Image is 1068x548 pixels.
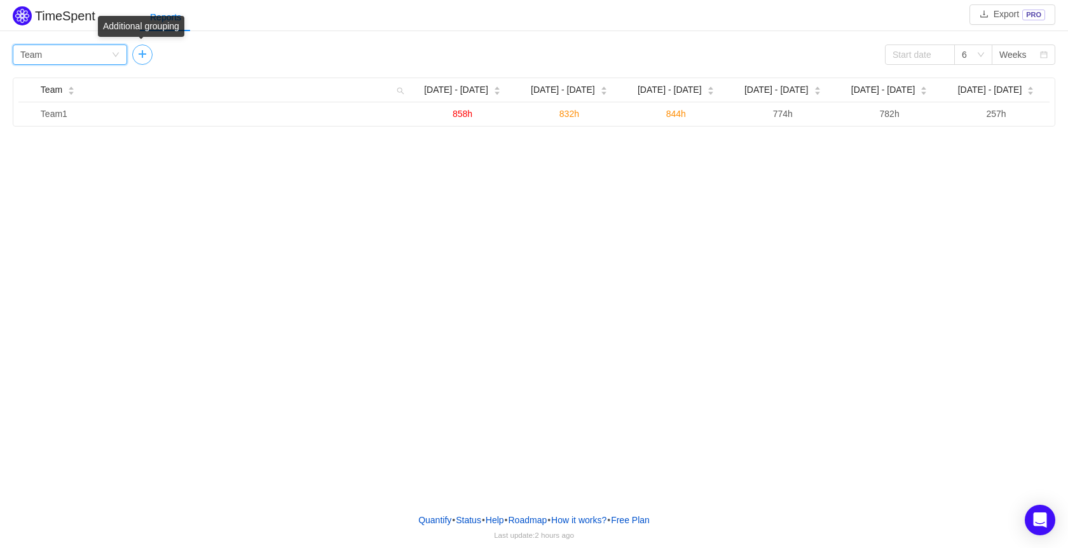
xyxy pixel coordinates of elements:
button: Free Plan [610,510,650,530]
div: Weeks [999,45,1027,64]
i: icon: down [112,51,120,60]
span: [DATE] - [DATE] [531,83,595,97]
a: Roadmap [508,510,548,530]
i: icon: caret-down [1027,90,1034,93]
i: icon: caret-down [68,90,75,93]
div: Additional grouping [98,16,184,37]
span: Team [41,83,62,97]
button: icon: plus [132,45,153,65]
div: Sort [814,85,821,93]
i: icon: caret-down [493,90,500,93]
a: Quantify [418,510,452,530]
h2: TimeSpent [35,9,95,23]
i: icon: caret-up [68,85,75,89]
i: icon: search [392,78,409,102]
i: icon: caret-up [493,85,500,89]
i: icon: caret-down [921,90,928,93]
span: • [505,515,508,525]
img: Quantify logo [13,6,32,25]
span: 257h [986,109,1006,119]
div: Team [20,45,42,64]
span: • [482,515,485,525]
div: Open Intercom Messenger [1025,505,1055,535]
span: [DATE] - [DATE] [744,83,809,97]
i: icon: caret-up [1027,85,1034,89]
span: • [452,515,455,525]
span: • [547,515,551,525]
td: Team1 [36,102,409,126]
div: 6 [962,45,967,64]
i: icon: caret-up [600,85,607,89]
div: Sort [1027,85,1034,93]
i: icon: caret-up [921,85,928,89]
div: Sort [493,85,501,93]
i: icon: caret-up [814,85,821,89]
a: Status [455,510,482,530]
span: 774h [773,109,793,119]
i: icon: caret-down [600,90,607,93]
input: Start date [885,45,955,65]
i: icon: calendar [1040,51,1048,60]
span: [DATE] - [DATE] [638,83,702,97]
span: 832h [559,109,579,119]
span: 782h [880,109,900,119]
span: [DATE] - [DATE] [958,83,1022,97]
i: icon: caret-down [707,90,714,93]
button: How it works? [551,510,607,530]
span: 858h [453,109,472,119]
span: [DATE] - [DATE] [424,83,488,97]
div: Sort [707,85,715,93]
a: Help [485,510,505,530]
span: 2 hours ago [535,531,574,539]
span: • [607,515,610,525]
div: Sort [920,85,928,93]
span: [DATE] - [DATE] [851,83,915,97]
span: 844h [666,109,686,119]
button: icon: downloadExportPRO [969,4,1055,25]
span: Last update: [494,531,574,539]
i: icon: down [977,51,985,60]
div: Sort [600,85,608,93]
i: icon: caret-down [814,90,821,93]
i: icon: caret-up [707,85,714,89]
div: Sort [67,85,75,93]
div: Reports [140,3,191,32]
